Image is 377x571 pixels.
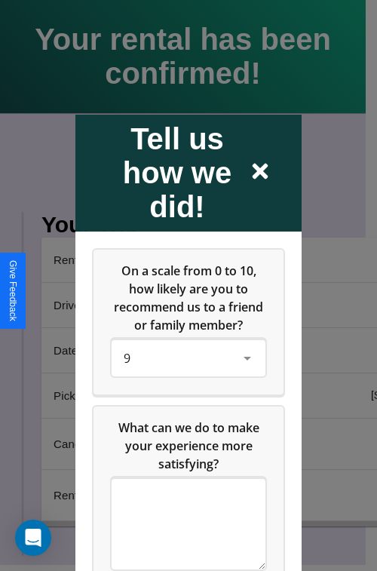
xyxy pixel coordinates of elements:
[124,349,130,366] span: 9
[114,262,266,333] span: On a scale from 0 to 10, how likely are you to recommend us to a friend or family member?
[112,261,265,333] h5: On a scale from 0 to 10, how likely are you to recommend us to a friend or family member?
[93,249,284,394] div: On a scale from 0 to 10, how likely are you to recommend us to a friend or family member?
[8,260,18,321] div: Give Feedback
[118,419,262,471] span: What can we do to make your experience more satisfying?
[106,121,249,223] h2: Tell us how we did!
[112,339,265,376] div: On a scale from 0 to 10, how likely are you to recommend us to a friend or family member?
[15,520,51,556] div: Open Intercom Messenger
